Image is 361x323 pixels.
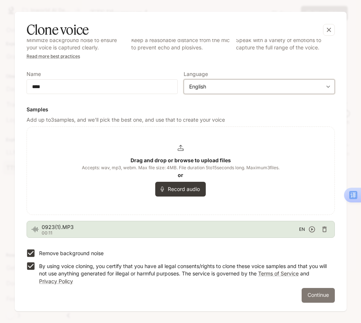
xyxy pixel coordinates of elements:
[258,270,299,277] a: Terms of Service
[39,278,73,284] a: Privacy Policy
[27,72,41,77] p: Name
[27,37,125,51] p: Minimize background noise to ensure your voice is captured clearly.
[27,116,335,124] p: Add up to 3 samples, and we'll pick the best one, and use that to create your voice
[27,53,80,59] a: Read more best practices
[39,250,104,257] p: Remove background noise
[39,263,329,285] p: By using voice cloning, you certify that you have all legal consents/rights to clone these voice ...
[27,21,89,39] h5: Clone voice
[184,72,208,77] p: Language
[131,37,230,51] p: Keep a reasonable distance from the mic to prevent echo and plosives.
[178,172,183,178] b: or
[236,37,335,51] p: Speak with a variety of emotions to capture the full range of the voice.
[131,157,231,163] b: Drag and drop or browse to upload files
[302,288,335,303] button: Continue
[299,226,305,233] span: EN
[184,83,334,90] div: English
[189,83,323,90] div: English
[155,182,206,197] button: Record audio
[42,223,299,231] span: 0923(1).MP3
[82,164,280,171] span: Accepts: wav, mp3, webm. Max file size: 4MB. File duration 5 to 15 seconds long. Maximum 3 files.
[42,231,299,235] p: 00:11
[27,106,335,113] h6: Samples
